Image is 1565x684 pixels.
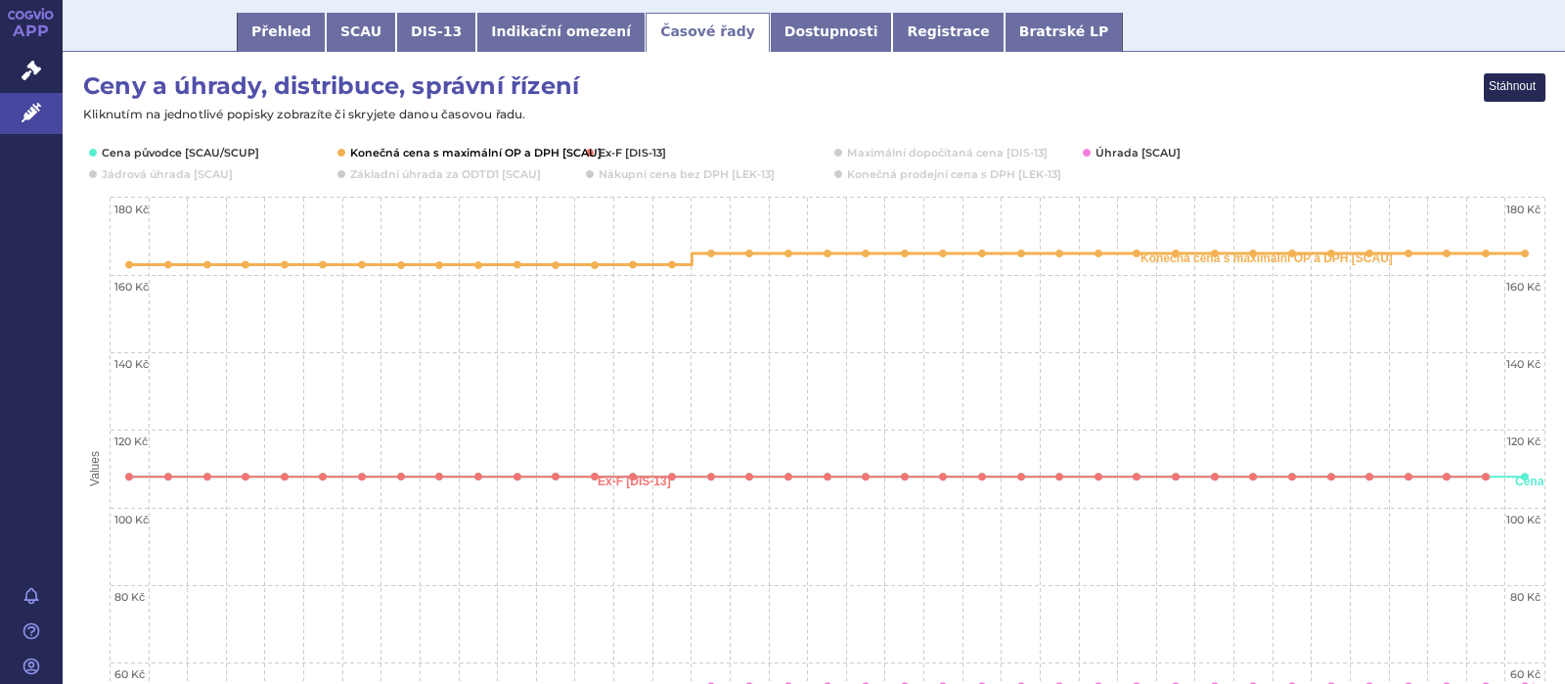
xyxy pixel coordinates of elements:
[1249,250,1257,257] path: březen 2025, 165.62. Konečná cena s maximální OP a DPH [SCAU].
[281,261,289,269] path: únor 2023, 162.67. Konečná cena s maximální OP a DPH [SCAU].
[1140,251,1393,265] text: Konečná cena s maximální OP a DPH [SCAU]
[1482,250,1490,257] path: září 2025, 165.62. Konečná cena s maximální OP a DPH [SCAU].
[1327,473,1335,480] path: květen 2025, 107.93. Ex-F [DIS-13].
[102,145,239,160] button: Show Cena původce [SCAU/SCUP]
[514,473,521,480] path: srpen 2023, 107.94. Ex-F [DIS-13].
[514,261,521,269] path: srpen 2023, 162.67. Konečná cena s maximální OP a DPH [SCAU].
[1133,473,1140,480] path: prosinec 2024, 107.93. Ex-F [DIS-13].
[824,473,831,480] path: duben 2024, 107.94. Ex-F [DIS-13].
[1133,250,1140,257] path: prosinec 2024, 165.62. Konečná cena s maximální OP a DPH [SCAU].
[901,473,909,480] path: červen 2024, 107.93. Ex-F [DIS-13].
[476,13,646,52] a: Indikační omezení
[1288,250,1296,257] path: duben 2025, 165.62. Konečná cena s maximální OP a DPH [SCAU].
[114,280,149,294] text: 160 Kč
[552,473,559,480] path: září 2023, 107.94. Ex-F [DIS-13].
[978,250,986,257] path: srpen 2024, 165.62. Konečná cena s maximální OP a DPH [SCAU].
[1055,473,1063,480] path: říjen 2024, 107.94. Ex-F [DIS-13].
[1249,473,1257,480] path: březen 2025, 107.94. Ex-F [DIS-13].
[1506,203,1541,216] text: 180 Kč
[1288,473,1296,480] path: duben 2025, 107.94. Ex-F [DIS-13].
[599,145,661,160] button: Show Ex-F [DIS-13]
[319,261,327,269] path: březen 2023, 162.67. Konečná cena s maximální OP a DPH [SCAU].
[83,107,526,121] text: Kliknutím na jednotlivé popisky zobrazíte či skryjete danou časovou řadu.
[1005,13,1123,52] a: Bratrské LP
[1510,667,1541,681] text: 60 Kč
[939,473,947,480] path: červenec 2024, 107.94. Ex-F [DIS-13].
[707,250,715,257] path: leden 2024, 165.62. Konečná cena s maximální OP a DPH [SCAU].
[629,473,637,480] path: listopad 2023, 107.94. Ex-F [DIS-13].
[281,473,289,480] path: únor 2023, 107.94. Ex-F [DIS-13].
[646,13,770,52] a: Časové řady
[358,473,366,480] path: duben 2023, 107.94. Ex-F [DIS-13].
[1521,473,1529,480] path: říjen 2025, 107.94. Cena původce [SCAU/SCUP].
[1365,473,1373,480] path: červen 2025, 107.93. Ex-F [DIS-13].
[397,261,405,269] path: květen 2023, 162.67. Konečná cena s maximální OP a DPH [SCAU].
[1017,473,1025,480] path: září 2024, 107.94. Ex-F [DIS-13].
[599,166,753,182] button: Show Nákupní cena bez DPH [LEK-13]
[978,473,986,480] path: srpen 2024, 107.93. Ex-F [DIS-13].
[847,145,1023,160] button: Show Maximální dopočítaná cena [DIS-13]
[102,166,213,182] button: Show Jádrová úhrada [SCAU]
[1095,145,1168,160] button: Show Úhrada [SCAU]
[164,473,172,480] path: listopad 2022, 107.94. Ex-F [DIS-13].
[901,250,909,257] path: červen 2024, 165.62. Konečná cena s maximální OP a DPH [SCAU].
[1443,473,1451,480] path: srpen 2025, 107.94. Ex-F [DIS-13].
[1506,513,1541,526] text: 100 Kč
[1211,473,1219,480] path: únor 2025, 107.94. Ex-F [DIS-13].
[1017,250,1025,257] path: září 2024, 165.62. Konečná cena s maximální OP a DPH [SCAU].
[396,13,476,52] a: DIS-13
[598,475,671,488] text: Ex-F [DIS-13]
[114,357,149,371] text: 140 Kč
[1507,434,1541,448] text: 120 Kč
[125,261,133,269] path: říjen 2022, 162.67. Konečná cena s maximální OP a DPH [SCAU].
[1405,250,1412,257] path: červenec 2025, 165.62. Konečná cena s maximální OP a DPH [SCAU].
[1095,250,1102,257] path: listopad 2024, 165.62. Konečná cena s maximální OP a DPH [SCAU].
[88,451,102,486] text: Values
[552,261,559,269] path: září 2023, 162.67. Konečná cena s maximální OP a DPH [SCAU].
[1443,250,1451,257] path: srpen 2025, 165.62. Konečná cena s maximální OP a DPH [SCAU].
[242,473,249,480] path: leden 2023, 107.94. Ex-F [DIS-13].
[203,473,211,480] path: prosinec 2022, 107.94. Ex-F [DIS-13].
[319,473,327,480] path: březen 2023, 107.94. Ex-F [DIS-13].
[474,261,482,269] path: červenec 2023, 162.67. Konečná cena s maximální OP a DPH [SCAU].
[358,261,366,269] path: duben 2023, 162.67. Konečná cena s maximální OP a DPH [SCAU].
[1211,250,1219,257] path: únor 2025, 165.62. Konečná cena s maximální OP a DPH [SCAU].
[862,250,870,257] path: květen 2024, 165.62. Konečná cena s maximální OP a DPH [SCAU].
[1327,250,1335,257] path: květen 2025, 165.62. Konečná cena s maximální OP a DPH [SCAU].
[668,473,676,480] path: prosinec 2023, 107.94. Ex-F [DIS-13].
[591,261,599,269] path: říjen 2023, 162.67. Konečná cena s maximální OP a DPH [SCAU].
[668,261,676,269] path: prosinec 2023, 162.67. Konečná cena s maximální OP a DPH [SCAU].
[350,145,566,160] button: Show Konečná cena s maximální OP a DPH [SCAU]
[1055,250,1063,257] path: říjen 2024, 165.62. Konečná cena s maximální OP a DPH [SCAU].
[1365,250,1373,257] path: červen 2025, 165.62. Konečná cena s maximální OP a DPH [SCAU].
[1172,473,1180,480] path: leden 2025, 107.94. Ex-F [DIS-13].
[474,473,482,480] path: červenec 2023, 107.94. Ex-F [DIS-13].
[83,70,579,102] span: Ceny a úhrady, distribuce, správní řízení
[939,250,947,257] path: červenec 2024, 165.62. Konečná cena s maximální OP a DPH [SCAU].
[892,13,1004,52] a: Registrace
[114,203,149,216] text: 180 Kč
[1095,473,1102,480] path: listopad 2024, 107.94. Ex-F [DIS-13].
[784,250,792,257] path: březen 2024, 165.62. Konečná cena s maximální OP a DPH [SCAU].
[770,13,893,52] a: Dostupnosti
[237,13,326,52] a: Přehled
[847,166,1033,182] button: Show Konečná prodejní cena s DPH [LEK-13]
[629,261,637,269] path: listopad 2023, 162.67. Konečná cena s maximální OP a DPH [SCAU].
[862,473,870,480] path: květen 2024, 107.94. Ex-F [DIS-13].
[745,473,753,480] path: únor 2024, 107.94. Ex-F [DIS-13].
[1405,473,1412,480] path: červenec 2025, 107.94. Ex-F [DIS-13].
[745,250,753,257] path: únor 2024, 165.62. Konečná cena s maximální OP a DPH [SCAU].
[824,250,831,257] path: duben 2024, 165.62. Konečná cena s maximální OP a DPH [SCAU].
[114,590,145,604] text: 80 Kč
[350,166,516,182] button: Show Základní úhrada za ODTD1 [SCAU]
[707,473,715,480] path: leden 2024, 107.94. Ex-F [DIS-13].
[1172,250,1180,257] path: leden 2025, 165.62. Konečná cena s maximální OP a DPH [SCAU].
[203,261,211,269] path: prosinec 2022, 162.67. Konečná cena s maximální OP a DPH [SCAU].
[435,473,443,480] path: červen 2023, 107.94. Ex-F [DIS-13].
[114,434,148,448] text: 120 Kč
[591,473,599,480] path: říjen 2023, 107.94. Ex-F [DIS-13].
[114,667,145,681] text: 60 Kč
[1506,357,1541,371] text: 140 Kč
[397,473,405,480] path: květen 2023, 107.94. Ex-F [DIS-13].
[1521,250,1529,257] path: říjen 2025, 165.62. Konečná cena s maximální OP a DPH [SCAU].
